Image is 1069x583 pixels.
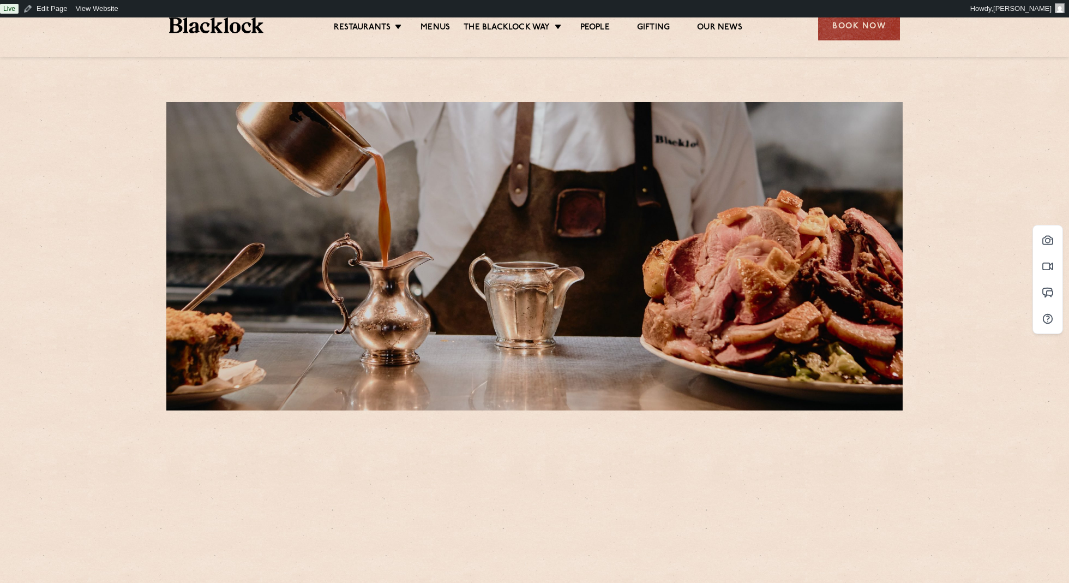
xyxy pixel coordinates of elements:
[993,4,1052,13] span: [PERSON_NAME]
[169,17,263,33] img: BL_Textured_Logo-footer-cropped.svg
[334,22,391,34] a: Restaurants
[818,10,900,40] div: Book Now
[580,22,610,34] a: People
[464,22,550,34] a: The Blacklock Way
[697,22,742,34] a: Our News
[637,22,670,34] a: Gifting
[421,22,450,34] a: Menus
